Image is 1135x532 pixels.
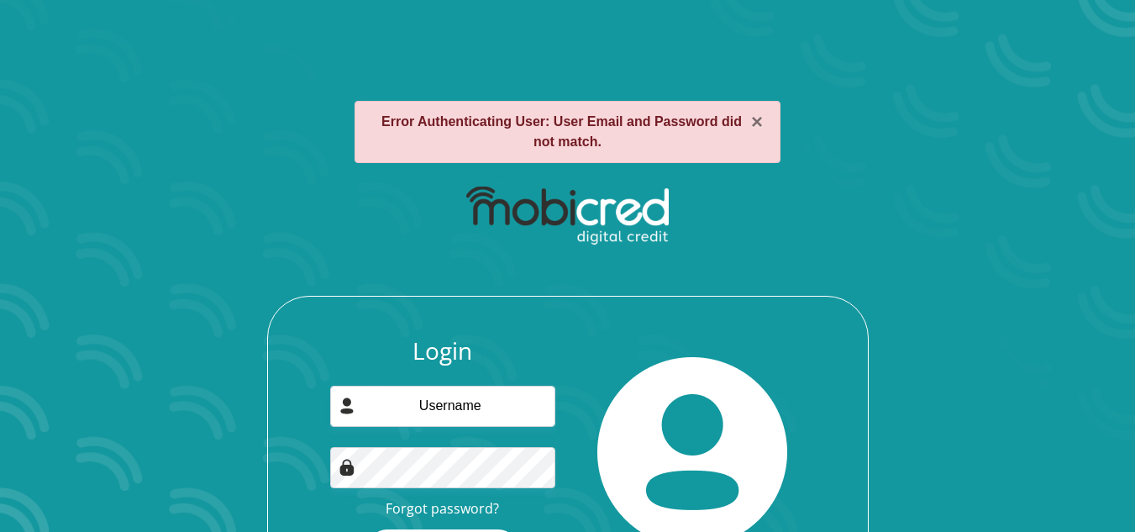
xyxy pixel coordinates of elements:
[330,337,555,366] h3: Login
[466,187,669,245] img: mobicred logo
[386,499,499,518] a: Forgot password?
[381,114,742,149] strong: Error Authenticating User: User Email and Password did not match.
[751,112,763,132] button: ×
[339,398,355,414] img: user-icon image
[339,459,355,476] img: Image
[330,386,555,427] input: Username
